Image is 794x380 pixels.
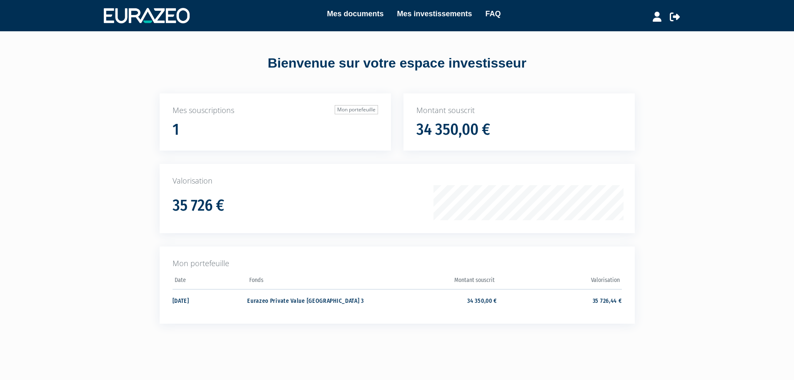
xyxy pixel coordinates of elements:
[416,105,622,116] p: Montant souscrit
[141,54,654,73] div: Bienvenue sur votre espace investisseur
[372,289,497,311] td: 34 350,00 €
[327,8,383,20] a: Mes documents
[173,105,378,116] p: Mes souscriptions
[104,8,190,23] img: 1732889491-logotype_eurazeo_blanc_rvb.png
[497,274,621,289] th: Valorisation
[173,197,224,214] h1: 35 726 €
[247,274,372,289] th: Fonds
[372,274,497,289] th: Montant souscrit
[173,176,622,186] p: Valorisation
[397,8,472,20] a: Mes investissements
[173,274,248,289] th: Date
[173,121,179,138] h1: 1
[173,258,622,269] p: Mon portefeuille
[497,289,621,311] td: 35 726,44 €
[416,121,490,138] h1: 34 350,00 €
[173,289,248,311] td: [DATE]
[486,8,501,20] a: FAQ
[335,105,378,114] a: Mon portefeuille
[247,289,372,311] td: Eurazeo Private Value [GEOGRAPHIC_DATA] 3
